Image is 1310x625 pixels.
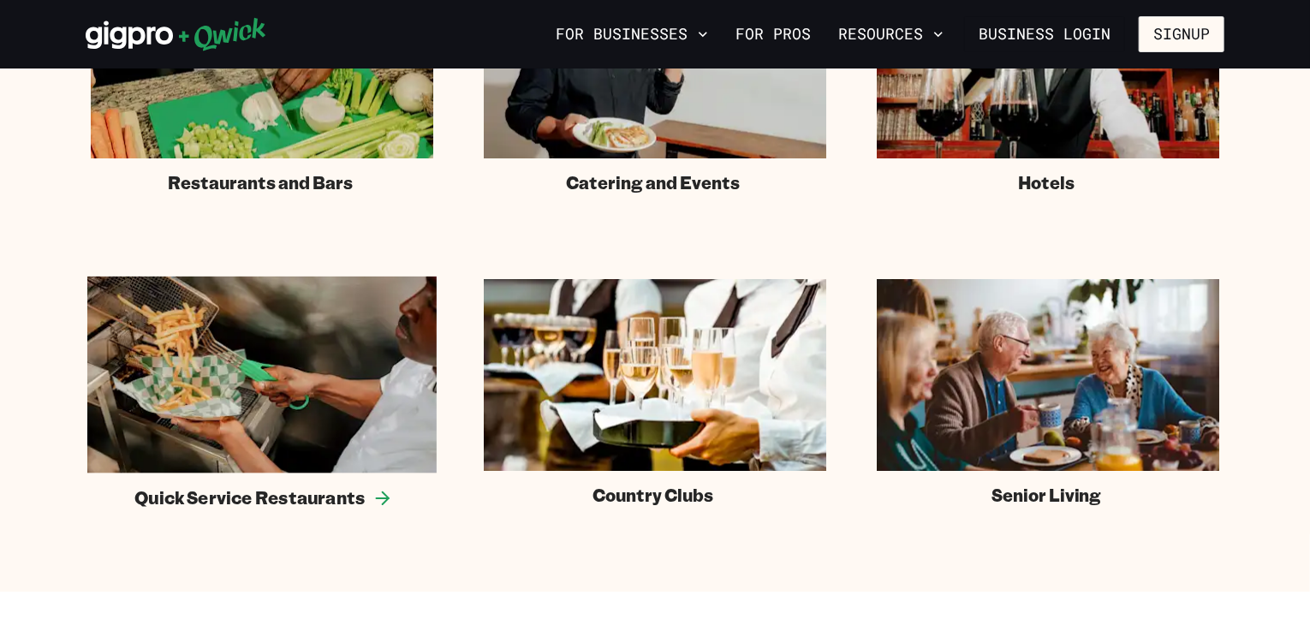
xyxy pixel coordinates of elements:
[134,487,365,509] span: Quick Service Restaurants
[592,485,713,507] span: Country Clubs
[1018,172,1075,193] span: Hotels
[566,172,740,193] span: Catering and Events
[964,16,1125,52] a: Business Login
[877,279,1219,507] a: Senior Living
[1139,16,1224,52] button: Signup
[484,279,826,472] img: Country club catered event
[991,485,1102,507] span: Senior Living
[87,277,437,473] img: Fast food fry station
[729,20,818,49] a: For Pros
[549,20,715,49] button: For Businesses
[168,172,353,193] span: Restaurants and Bars
[877,279,1219,472] img: Server bringing food to a retirement community member
[87,277,437,509] a: Quick Service Restaurants
[484,279,826,507] a: Country Clubs
[831,20,950,49] button: Resources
